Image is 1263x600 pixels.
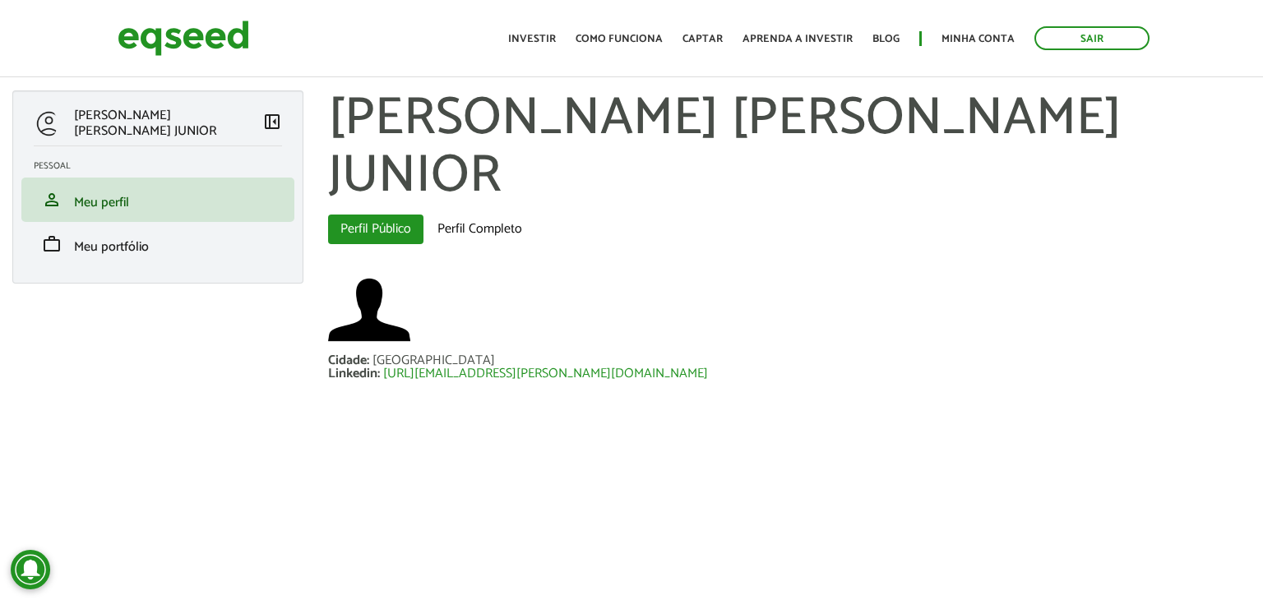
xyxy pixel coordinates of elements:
[21,178,294,222] li: Meu perfil
[508,34,556,44] a: Investir
[425,215,534,244] a: Perfil Completo
[328,90,1251,206] h1: [PERSON_NAME] [PERSON_NAME] JUNIOR
[74,108,262,139] p: [PERSON_NAME] [PERSON_NAME] JUNIOR
[42,190,62,210] span: person
[118,16,249,60] img: EqSeed
[262,112,282,135] a: Colapsar menu
[74,236,149,258] span: Meu portfólio
[328,269,410,351] img: Foto de CARLOS ALBERTO ALVES DE LIMA JUNIOR
[367,349,369,372] span: :
[872,34,900,44] a: Blog
[328,269,410,351] a: Ver perfil do usuário.
[42,234,62,254] span: work
[372,354,495,367] div: [GEOGRAPHIC_DATA]
[262,112,282,132] span: left_panel_close
[21,222,294,266] li: Meu portfólio
[328,354,372,367] div: Cidade
[576,34,663,44] a: Como funciona
[383,367,708,381] a: [URL][EMAIL_ADDRESS][PERSON_NAME][DOMAIN_NAME]
[328,215,423,244] a: Perfil Público
[74,192,129,214] span: Meu perfil
[1034,26,1150,50] a: Sair
[377,362,380,385] span: :
[743,34,853,44] a: Aprenda a investir
[34,190,282,210] a: personMeu perfil
[682,34,723,44] a: Captar
[34,161,294,171] h2: Pessoal
[941,34,1015,44] a: Minha conta
[34,234,282,254] a: workMeu portfólio
[328,367,383,381] div: Linkedin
